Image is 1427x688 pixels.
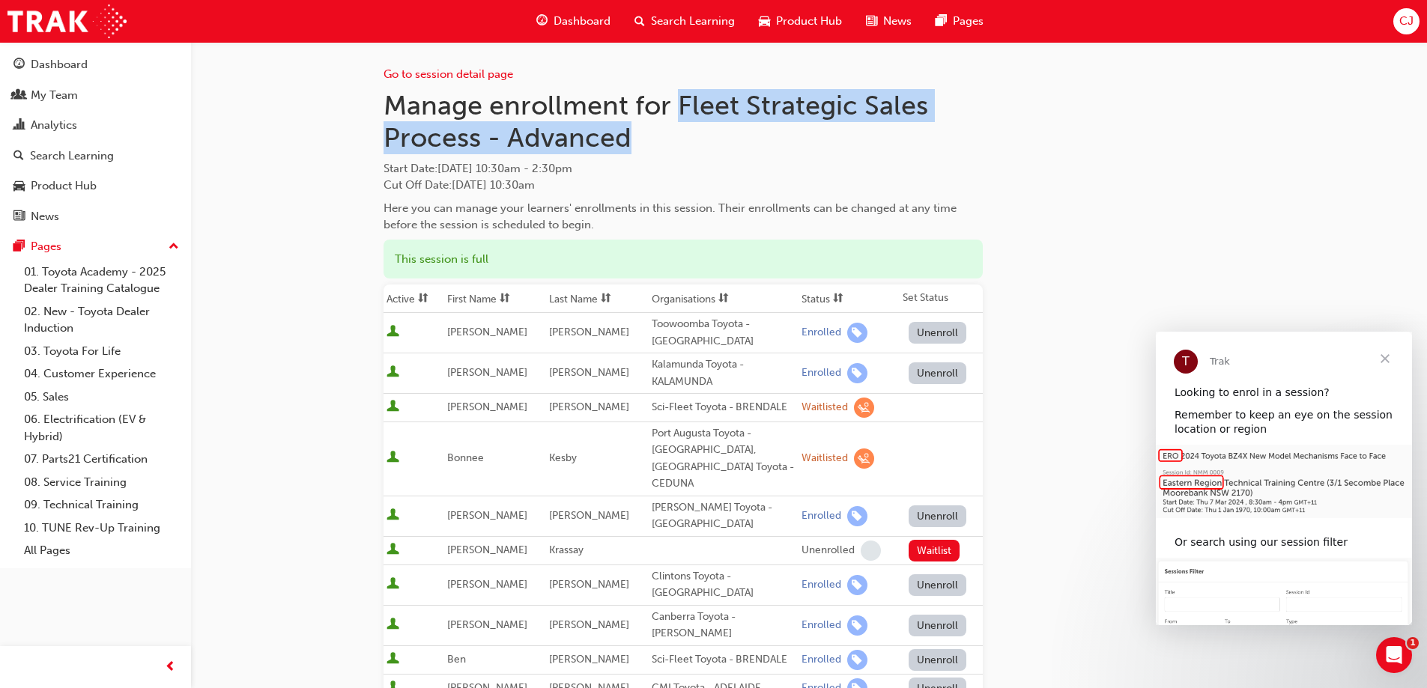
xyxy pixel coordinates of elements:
[31,56,88,73] div: Dashboard
[652,356,796,390] div: Kalamunda Toyota - KALAMUNDA
[6,51,185,79] a: Dashboard
[13,89,25,103] span: people-icon
[747,6,854,37] a: car-iconProduct Hub
[384,284,444,313] th: Toggle SortBy
[18,517,185,540] a: 10. TUNE Rev-Up Training
[447,451,484,464] span: Bonnee
[847,506,867,526] span: learningRecordVerb_ENROLL-icon
[802,326,841,340] div: Enrolled
[549,326,629,338] span: [PERSON_NAME]
[31,238,61,255] div: Pages
[909,505,967,527] button: Unenroll
[384,200,983,234] div: Here you can manage your learners' enrollments in this session. Their enrollments can be changed ...
[652,316,796,350] div: Toowoomba Toyota - [GEOGRAPHIC_DATA]
[6,233,185,261] button: Pages
[447,578,527,591] span: [PERSON_NAME]
[909,649,967,671] button: Unenroll
[549,653,629,666] span: [PERSON_NAME]
[387,365,399,380] span: User is active
[18,408,185,448] a: 06. Electrification (EV & Hybrid)
[31,87,78,104] div: My Team
[652,399,796,416] div: Sci-Fleet Toyota - BRENDALE
[601,293,611,305] span: sorting-icon
[847,323,867,343] span: learningRecordVerb_ENROLL-icon
[549,618,629,631] span: [PERSON_NAME]
[549,366,629,379] span: [PERSON_NAME]
[802,451,848,466] div: Waitlisted
[847,575,867,595] span: learningRecordVerb_ENROLL-icon
[387,543,399,558] span: User is active
[13,58,25,72] span: guage-icon
[759,12,770,31] span: car-icon
[447,326,527,338] span: [PERSON_NAME]
[549,544,584,556] span: Krassay
[500,293,510,305] span: sorting-icon
[18,261,185,300] a: 01. Toyota Academy - 2025 Dealer Training Catalogue
[18,340,185,363] a: 03. Toyota For Life
[447,653,466,666] span: Ben
[31,177,97,195] div: Product Hub
[802,578,841,592] div: Enrolled
[802,653,841,667] div: Enrolled
[13,119,25,133] span: chart-icon
[6,203,185,231] a: News
[536,12,548,31] span: guage-icon
[387,451,399,466] span: User is active
[30,147,114,165] div: Search Learning
[13,150,24,163] span: search-icon
[18,539,185,562] a: All Pages
[909,362,967,384] button: Unenroll
[384,178,535,192] span: Cut Off Date : [DATE] 10:30am
[1376,637,1412,673] iframe: Intercom live chat
[18,300,185,340] a: 02. New - Toyota Dealer Induction
[31,117,77,134] div: Analytics
[1156,332,1412,625] iframe: Intercom live chat message
[6,142,185,170] a: Search Learning
[549,578,629,591] span: [PERSON_NAME]
[802,401,848,415] div: Waitlisted
[909,615,967,636] button: Unenroll
[1407,637,1419,649] span: 1
[387,577,399,592] span: User is active
[6,112,185,139] a: Analytics
[802,509,841,523] div: Enrolled
[384,67,513,81] a: Go to session detail page
[7,4,127,38] img: Trak
[652,499,796,533] div: [PERSON_NAME] Toyota - [GEOGRAPHIC_DATA]
[651,13,735,30] span: Search Learning
[384,89,983,154] h1: Manage enrollment for Fleet Strategic Sales Process - Advanced
[854,448,874,469] span: learningRecordVerb_WAITLIST-icon
[549,401,629,413] span: [PERSON_NAME]
[169,237,179,257] span: up-icon
[909,322,967,344] button: Unenroll
[854,6,924,37] a: news-iconNews
[524,6,622,37] a: guage-iconDashboard
[652,651,796,669] div: Sci-Fleet Toyota - BRENDALE
[13,210,25,224] span: news-icon
[652,609,796,642] div: Canberra Toyota - [PERSON_NAME]
[900,284,983,313] th: Set Status
[847,363,867,383] span: learningRecordVerb_ENROLL-icon
[387,652,399,667] span: User is active
[18,362,185,386] a: 04. Customer Experience
[447,544,527,556] span: [PERSON_NAME]
[18,471,185,494] a: 08. Service Training
[6,48,185,233] button: DashboardMy TeamAnalyticsSearch LearningProduct HubNews
[387,508,399,523] span: User is active
[866,12,877,31] span: news-icon
[554,13,611,30] span: Dashboard
[447,509,527,522] span: [PERSON_NAME]
[384,240,983,279] div: This session is full
[924,6,996,37] a: pages-iconPages
[387,325,399,340] span: User is active
[447,401,527,413] span: [PERSON_NAME]
[802,544,855,558] div: Unenrolled
[953,13,984,30] span: Pages
[387,400,399,415] span: User is active
[802,366,841,380] div: Enrolled
[437,162,572,175] span: [DATE] 10:30am - 2:30pm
